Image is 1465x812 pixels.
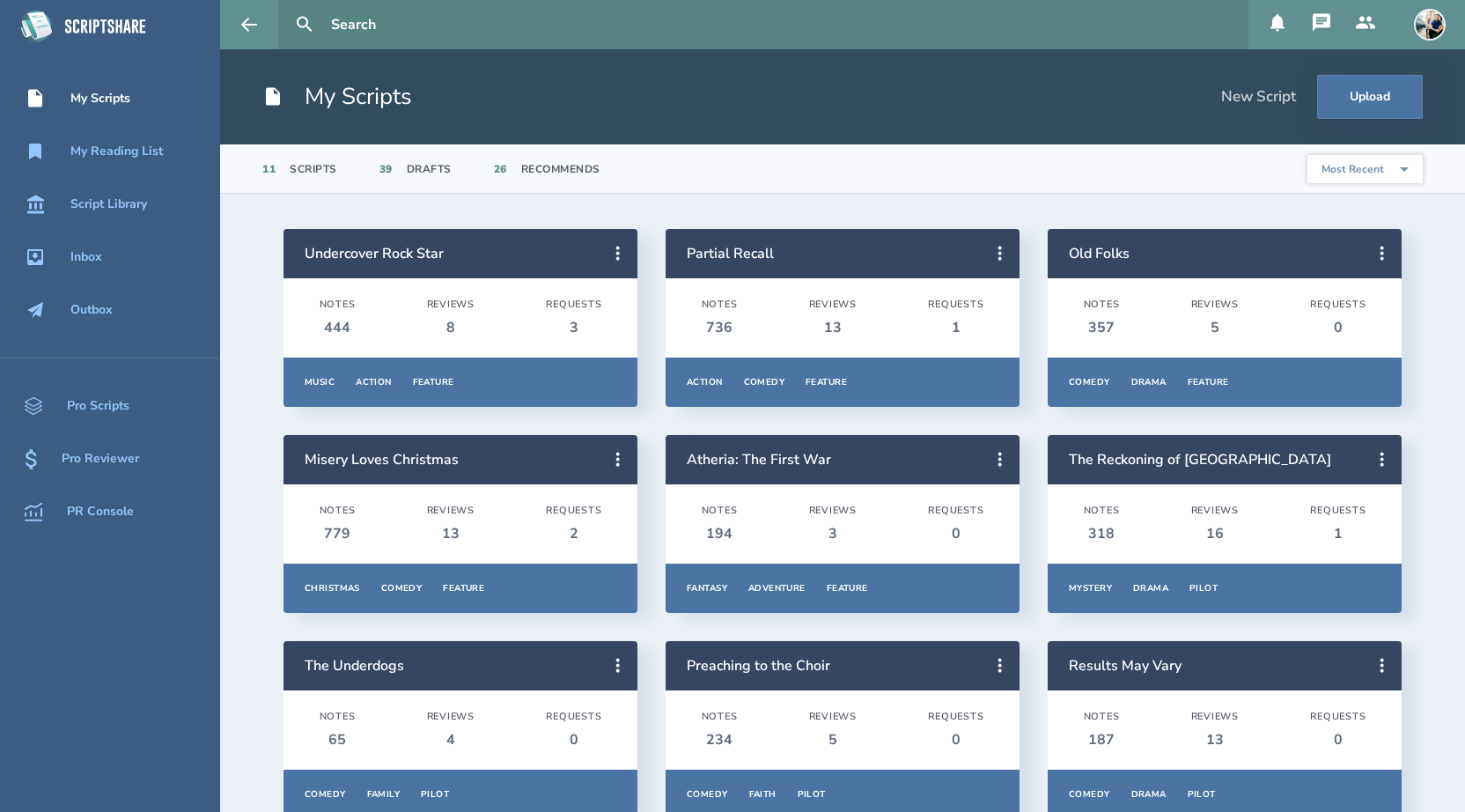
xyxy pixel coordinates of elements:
div: Adventure [748,582,806,594]
div: 444 [320,318,356,337]
div: Drafts [407,162,452,176]
div: 357 [1084,318,1120,337]
div: Pilot [421,788,449,801]
div: 4 [427,730,475,749]
div: Notes [320,505,356,517]
div: 13 [427,524,475,543]
div: Comedy [687,788,728,801]
div: Pro Reviewer [62,452,139,466]
div: Feature [827,582,868,594]
div: Reviews [427,299,475,311]
div: Scripts [290,162,337,176]
a: The Underdogs [305,656,404,675]
div: 0 [928,730,983,749]
div: My Scripts [70,92,130,106]
div: Reviews [1191,505,1240,517]
div: 0 [546,730,601,749]
div: Faith [749,788,777,801]
a: Atheria: The First War [687,450,831,469]
div: Requests [928,711,983,723]
div: Christmas [305,582,360,594]
div: Action [687,376,723,388]
a: Partial Recall [687,244,774,263]
div: Comedy [744,376,785,388]
div: Reviews [809,299,858,311]
div: 8 [427,318,475,337]
div: PR Console [67,505,134,519]
a: Misery Loves Christmas [305,450,459,469]
div: 26 [494,162,507,176]
img: user_1673573717-crop.jpg [1414,9,1446,41]
button: Upload [1317,75,1423,119]
div: Reviews [427,711,475,723]
div: Requests [546,711,601,723]
div: Family [367,788,401,801]
div: Requests [546,505,601,517]
div: 39 [379,162,393,176]
div: 194 [702,524,738,543]
div: 65 [320,730,356,749]
div: 234 [702,730,738,749]
div: Feature [1188,376,1229,388]
a: Results May Vary [1069,656,1182,675]
div: 13 [809,318,858,337]
div: Reviews [809,505,858,517]
h1: My Scripts [262,81,412,113]
div: Feature [443,582,484,594]
div: My Reading List [70,144,163,159]
a: Preaching to the Choir [687,656,830,675]
div: Comedy [305,788,346,801]
div: Reviews [1191,299,1240,311]
a: Old Folks [1069,244,1130,263]
div: 779 [320,524,356,543]
div: Fantasy [687,582,727,594]
div: Drama [1131,376,1167,388]
div: Notes [1084,299,1120,311]
div: 3 [546,318,601,337]
div: Reviews [427,505,475,517]
div: New Script [1221,87,1296,107]
div: Notes [702,299,738,311]
div: Comedy [1069,788,1110,801]
div: 0 [1310,318,1366,337]
div: 0 [928,524,983,543]
div: 1 [1310,524,1366,543]
div: Reviews [1191,711,1240,723]
div: 736 [702,318,738,337]
div: Notes [702,711,738,723]
div: 11 [262,162,276,176]
a: The Reckoning of [GEOGRAPHIC_DATA] [1069,450,1331,469]
div: Requests [928,299,983,311]
div: Notes [320,711,356,723]
div: Requests [1310,505,1366,517]
div: Action [356,376,392,388]
div: Music [305,376,335,388]
div: 5 [809,730,858,749]
div: Feature [806,376,847,388]
div: Pro Scripts [67,399,129,413]
div: Requests [928,505,983,517]
div: 13 [1191,730,1240,749]
div: Requests [1310,711,1366,723]
div: Recommends [521,162,600,176]
div: Inbox [70,250,102,264]
div: Pilot [1188,788,1216,801]
div: Outbox [70,303,113,317]
div: 2 [546,524,601,543]
div: Comedy [1069,376,1110,388]
div: Drama [1133,582,1168,594]
div: Notes [1084,505,1120,517]
div: Drama [1131,788,1167,801]
div: 1 [928,318,983,337]
a: Undercover Rock Star [305,244,444,263]
div: 16 [1191,524,1240,543]
div: Comedy [381,582,423,594]
div: Mystery [1069,582,1112,594]
div: 3 [809,524,858,543]
div: 0 [1310,730,1366,749]
div: Notes [320,299,356,311]
div: Pilot [1189,582,1218,594]
div: 5 [1191,318,1240,337]
div: Notes [702,505,738,517]
div: Notes [1084,711,1120,723]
